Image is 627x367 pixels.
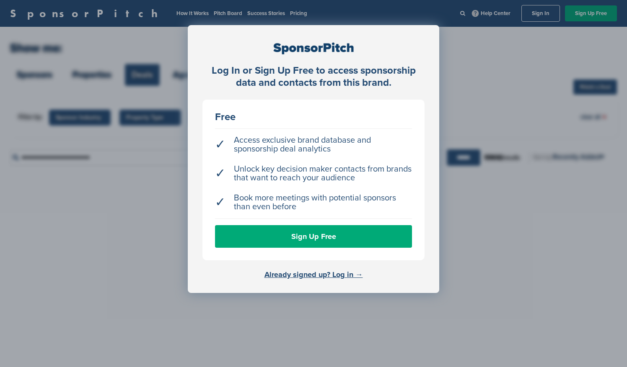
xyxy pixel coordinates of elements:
div: Free [215,112,412,122]
span: ✓ [215,140,225,149]
li: Book more meetings with potential sponsors than even before [215,190,412,216]
div: Log In or Sign Up Free to access sponsorship data and contacts from this brand. [202,65,425,89]
span: ✓ [215,198,225,207]
li: Access exclusive brand database and sponsorship deal analytics [215,132,412,158]
a: Sign Up Free [215,225,412,248]
span: ✓ [215,169,225,178]
a: Already signed up? Log in → [264,270,363,279]
li: Unlock key decision maker contacts from brands that want to reach your audience [215,161,412,187]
